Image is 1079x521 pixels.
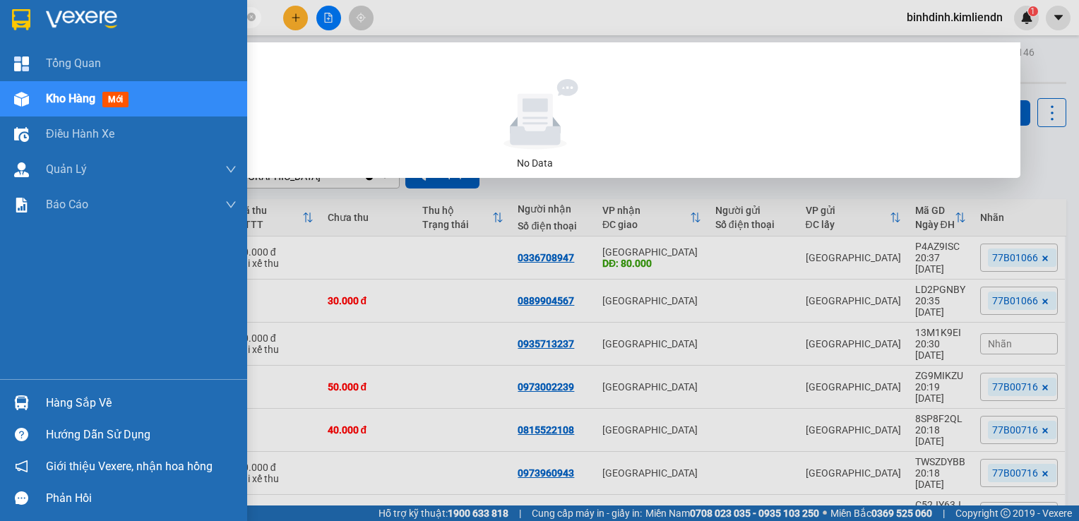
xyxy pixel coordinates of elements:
span: Điều hành xe [46,125,114,143]
img: dashboard-icon [14,56,29,71]
span: Quản Lý [46,160,87,178]
div: Hướng dẫn sử dụng [46,424,237,445]
img: warehouse-icon [14,127,29,142]
img: logo-vxr [12,9,30,30]
img: warehouse-icon [14,92,29,107]
span: mới [102,92,129,107]
span: Tổng Quan [46,54,101,72]
img: solution-icon [14,198,29,212]
img: warehouse-icon [14,395,29,410]
span: notification [15,460,28,473]
span: close-circle [247,11,256,25]
span: down [225,199,237,210]
span: message [15,491,28,505]
span: question-circle [15,428,28,441]
span: close-circle [247,13,256,21]
img: warehouse-icon [14,162,29,177]
span: Giới thiệu Vexere, nhận hoa hồng [46,457,213,475]
div: No Data [62,155,1008,171]
span: Báo cáo [46,196,88,213]
div: Phản hồi [46,488,237,509]
span: down [225,164,237,175]
span: Kho hàng [46,92,95,105]
div: Hàng sắp về [46,393,237,414]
